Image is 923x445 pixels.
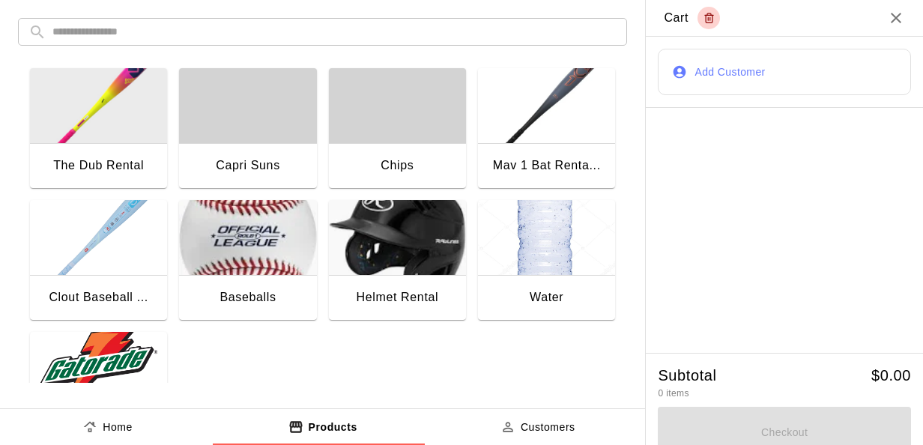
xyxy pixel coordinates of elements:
[309,420,357,435] p: Products
[697,7,720,29] button: Empty cart
[329,200,466,275] img: Helmet Rental
[478,200,615,275] img: Water
[871,366,911,386] h5: $ 0.00
[658,366,716,386] h5: Subtotal
[49,288,148,307] div: Clout Baseball ...
[478,68,615,191] button: Mav 1 Bat RentalMav 1 Bat Renta...
[329,68,466,191] button: Chips
[478,200,615,323] button: WaterWater
[53,156,144,175] div: The Dub Rental
[478,68,615,143] img: Mav 1 Bat Rental
[216,156,280,175] div: Capri Suns
[658,49,911,95] button: Add Customer
[658,388,689,399] span: 0 items
[381,156,414,175] div: Chips
[30,68,167,143] img: The Dub Rental
[329,200,466,323] button: Helmet RentalHelmet Rental
[530,288,563,307] div: Water
[103,420,133,435] p: Home
[887,9,905,27] button: Close
[357,288,439,307] div: Helmet Rental
[220,288,276,307] div: Baseballs
[493,156,601,175] div: Mav 1 Bat Renta...
[30,332,167,407] img: Gatorade
[179,200,316,275] img: Baseballs
[30,200,167,275] img: Clout Baseball Bat Rental
[30,200,167,323] button: Clout Baseball Bat RentalClout Baseball ...
[664,7,720,29] div: Cart
[179,68,316,191] button: Capri Suns
[521,420,575,435] p: Customers
[179,200,316,323] button: BaseballsBaseballs
[30,68,167,191] button: The Dub RentalThe Dub Rental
